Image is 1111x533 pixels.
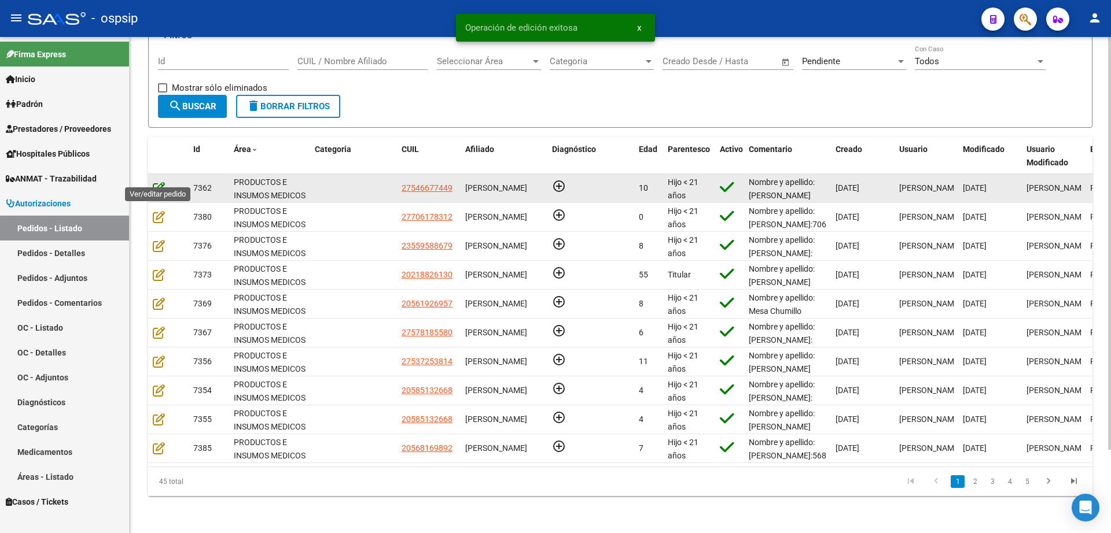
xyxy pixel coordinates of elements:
mat-icon: menu [9,11,23,25]
span: Titular [668,270,691,279]
span: [PERSON_NAME] [899,328,961,337]
span: PRODUCTOS E INSUMOS MEDICOS [234,206,306,229]
span: Nombre y apellido: [PERSON_NAME]:[PHONE_NUMBER] Teléfono: [PHONE_NUMBER] Dirección: [PERSON_NAME]... [749,322,820,476]
span: [DATE] [836,212,859,221]
mat-icon: delete [247,99,260,113]
span: Modificado [963,145,1005,154]
span: [PERSON_NAME] [1027,212,1088,221]
a: 5 [1020,475,1034,488]
span: [PERSON_NAME] [899,357,961,366]
span: Autorizaciones [6,197,71,210]
input: Fecha fin [720,56,776,66]
mat-icon: add_circle_outline [552,295,566,309]
span: Inicio [6,73,35,86]
span: 8 [639,299,643,308]
span: PRODUCTOS E INSUMOS MEDICOS [234,409,306,431]
span: Área [234,145,251,154]
span: Categoria [550,56,643,66]
span: 27546677449 [402,183,453,193]
span: CUIL [402,145,419,154]
span: 27537253814 [402,357,453,366]
span: Diagnóstico [552,145,596,154]
li: page 2 [966,472,984,491]
span: 4 [639,386,643,395]
span: Todos [915,56,939,66]
span: [PERSON_NAME] [1027,241,1088,250]
span: Nombre y apellido: [PERSON_NAME] Dni:53725381 [749,351,815,387]
span: Padrón [6,98,43,110]
span: 7369 [193,299,212,308]
mat-icon: add_circle_outline [552,237,566,251]
span: 23559588679 [402,241,453,250]
span: 10 [639,183,648,193]
span: Mostrar sólo eliminados [172,81,267,95]
span: [PERSON_NAME] [899,386,961,395]
mat-icon: add_circle_outline [552,179,566,193]
span: [DATE] [836,357,859,366]
span: 55 [639,270,648,279]
span: x [637,23,641,33]
span: Borrar Filtros [247,101,330,112]
span: [DATE] [836,386,859,395]
span: [DATE] [836,270,859,279]
span: 20585132668 [402,386,453,395]
datatable-header-cell: Parentesco [663,137,715,175]
mat-icon: add_circle_outline [552,208,566,222]
span: [DATE] [963,270,987,279]
span: PRODUCTOS E INSUMOS MEDICOS [234,438,306,460]
span: Buscar [168,101,216,112]
span: 6 [639,328,643,337]
span: [PERSON_NAME] [899,212,961,221]
span: [PERSON_NAME] [899,414,961,424]
span: [PERSON_NAME] [1027,443,1088,453]
span: [PERSON_NAME] [1027,328,1088,337]
span: [DATE] [836,183,859,193]
span: Nombre y apellido: Mesa Chumillo Maximo Dni: [PHONE_NUMBER] Telefono:[PHONE_NUMBER] Dirección: [P... [749,293,820,473]
datatable-header-cell: Área [229,137,310,175]
span: Nombre y apellido: [PERSON_NAME]:56816989 [749,438,849,460]
span: [PERSON_NAME] [1027,386,1088,395]
mat-icon: search [168,99,182,113]
span: Hospitales Públicos [6,147,90,160]
span: PRODUCTOS E INSUMOS MEDICOS [234,264,306,287]
datatable-header-cell: Id [189,137,229,175]
span: Hijo < 21 años [668,351,698,373]
datatable-header-cell: Creado [831,137,895,175]
span: [PERSON_NAME] [465,183,527,193]
datatable-header-cell: Edad [634,137,663,175]
span: PRODUCTOS E INSUMOS MEDICOS [234,351,306,373]
datatable-header-cell: Usuario [895,137,958,175]
a: go to first page [900,475,922,488]
span: [PERSON_NAME] [1027,414,1088,424]
span: Hijo < 21 años [668,409,698,431]
span: [PERSON_NAME] [899,270,961,279]
span: [PERSON_NAME] [1027,183,1088,193]
span: [PERSON_NAME] [465,414,527,424]
datatable-header-cell: Usuario Modificado [1022,137,1086,175]
span: 7362 [193,183,212,193]
span: 7354 [193,386,212,395]
span: 11 [639,357,648,366]
span: Afiliado [465,145,494,154]
span: [DATE] [963,328,987,337]
span: Seleccionar Área [437,56,531,66]
span: [PERSON_NAME] [465,386,527,395]
mat-icon: add_circle_outline [552,353,566,367]
span: [PERSON_NAME] [1027,357,1088,366]
span: Creado [836,145,862,154]
a: 4 [1003,475,1017,488]
span: 20568169892 [402,443,453,453]
span: 7373 [193,270,212,279]
span: 7 [639,443,643,453]
span: Prestadores / Proveedores [6,123,111,135]
span: 7385 [193,443,212,453]
span: 20561926957 [402,299,453,308]
div: 45 total [148,467,335,496]
span: [PERSON_NAME] [465,299,527,308]
span: [PERSON_NAME] [1027,299,1088,308]
span: [PERSON_NAME] [465,328,527,337]
span: PRODUCTOS E INSUMOS MEDICOS [234,235,306,258]
span: 7380 [193,212,212,221]
span: 7376 [193,241,212,250]
span: - ospsip [91,6,138,31]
